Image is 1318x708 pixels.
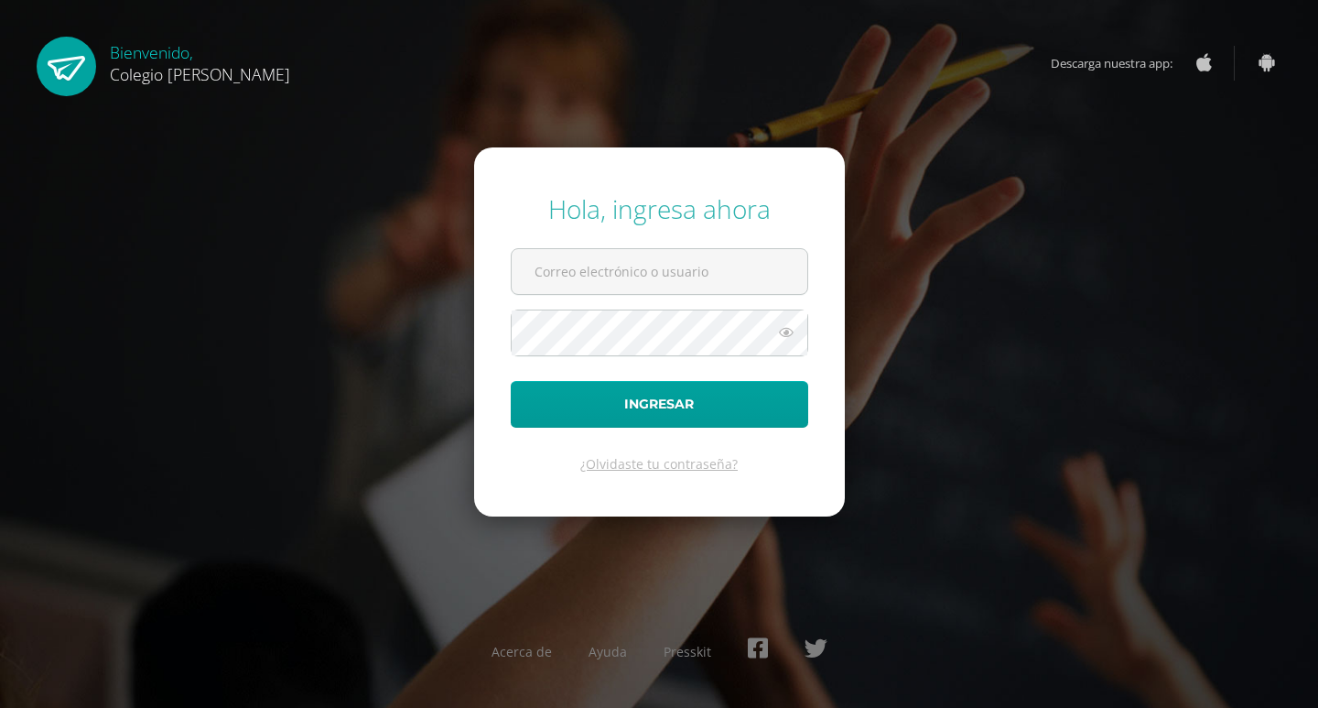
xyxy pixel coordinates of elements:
[580,455,738,473] a: ¿Olvidaste tu contraseña?
[492,643,552,660] a: Acerca de
[589,643,627,660] a: Ayuda
[511,381,808,428] button: Ingresar
[1051,46,1191,81] span: Descarga nuestra app:
[110,37,290,85] div: Bienvenido,
[664,643,711,660] a: Presskit
[511,191,808,226] div: Hola, ingresa ahora
[512,249,807,294] input: Correo electrónico o usuario
[110,63,290,85] span: Colegio [PERSON_NAME]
